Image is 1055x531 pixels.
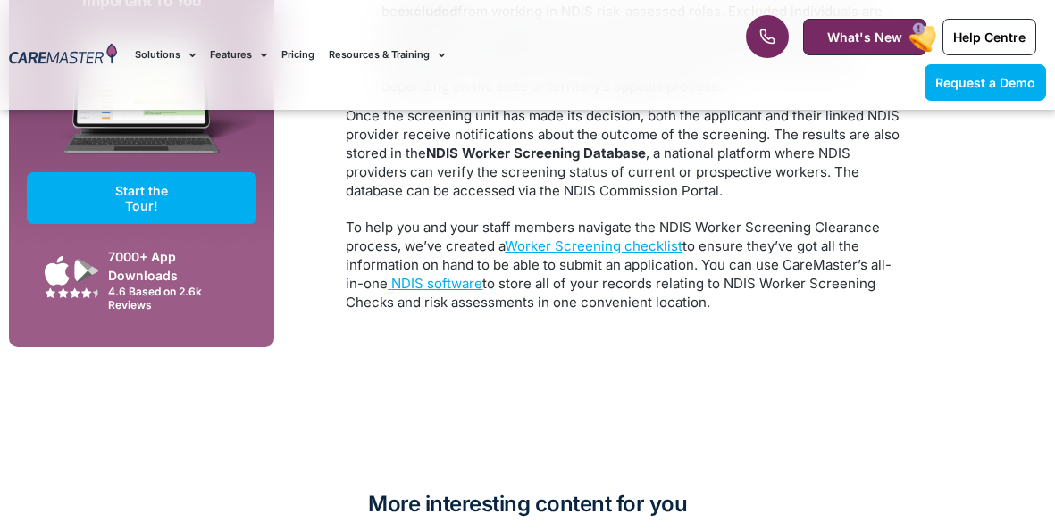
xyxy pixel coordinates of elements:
[426,145,646,162] b: NDIS Worker Screening Database
[925,64,1046,101] a: Request a Demo
[346,275,875,311] span: to store all of your records relating to NDIS Worker Screening Checks and risk assessments in one...
[505,237,682,254] a: Worker Screening checklist
[346,219,892,292] span: To help you and your staff members navigate the NDIS Worker Screening Clearance process, we’ve cr...
[27,172,256,224] a: Start the Tour!
[109,183,174,213] span: Start the Tour!
[45,255,70,286] img: Apple App Store Icon
[827,29,902,45] span: What's New
[391,275,482,292] span: NDIS software
[935,75,1035,90] span: Request a Demo
[210,25,267,85] a: Features
[9,490,1046,519] h2: More interesting content for you
[108,285,248,311] div: 4.6 Based on 2.6k Reviews
[135,25,196,85] a: Solutions
[346,145,859,199] span: , a national platform where NDIS providers can verify the screening status of current or prospect...
[329,25,445,85] a: Resources & Training
[45,287,98,298] img: Google Play Store App Review Stars
[942,19,1036,55] a: Help Centre
[388,275,482,292] a: NDIS software
[803,19,926,55] a: What's New
[346,107,900,162] span: Once the screening unit has made its decision, both the applicant and their linked NDIS provider ...
[953,29,1026,45] span: Help Centre
[108,247,248,285] div: 7000+ App Downloads
[135,25,673,85] nav: Menu
[281,25,314,85] a: Pricing
[9,43,117,67] img: CareMaster Logo
[74,257,99,284] img: Google Play App Icon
